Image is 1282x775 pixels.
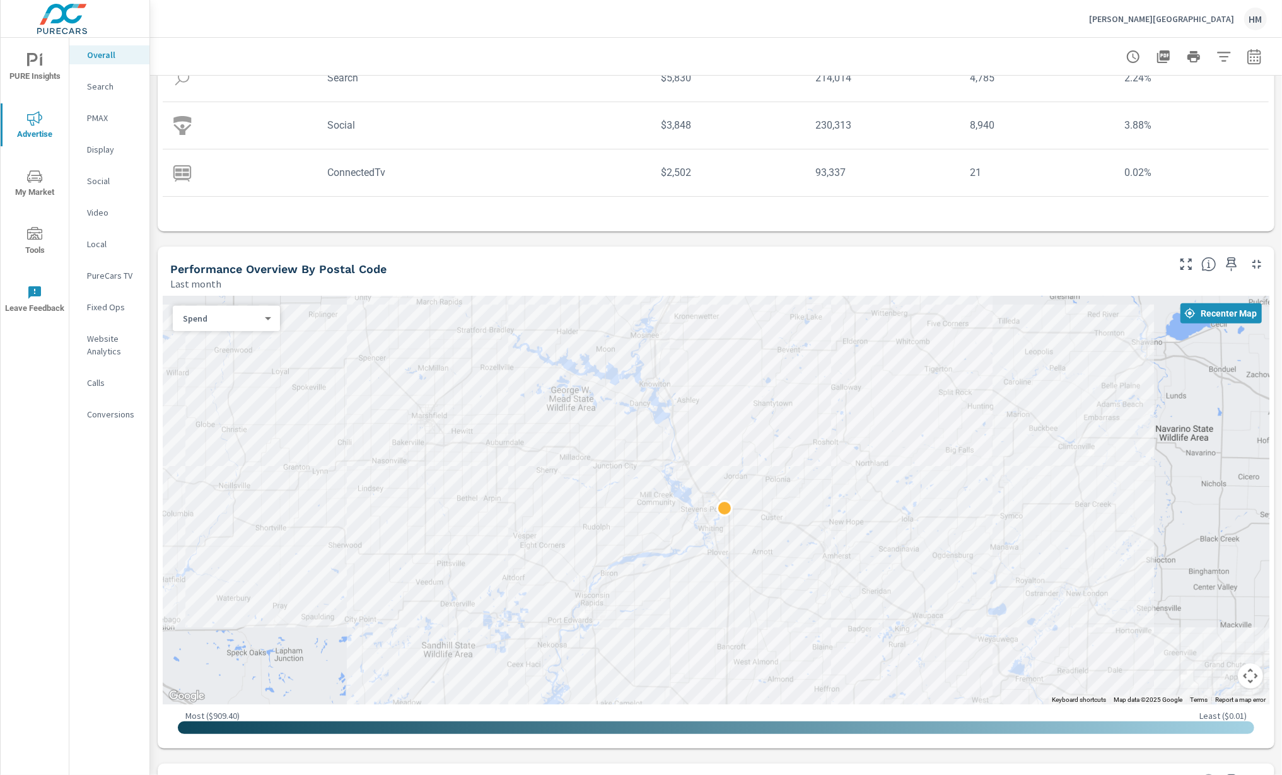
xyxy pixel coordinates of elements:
[4,53,65,84] span: PURE Insights
[1151,44,1176,69] button: "Export Report to PDF"
[69,235,149,253] div: Local
[87,269,139,282] p: PureCars TV
[4,285,65,316] span: Leave Feedback
[805,156,960,189] td: 93,337
[1199,710,1247,721] p: Least ( $0.01 )
[1190,696,1208,703] a: Terms (opens in new tab)
[69,266,149,285] div: PureCars TV
[1215,696,1266,703] a: Report a map error
[1,38,69,328] div: nav menu
[87,143,139,156] p: Display
[317,156,651,189] td: ConnectedTv
[651,156,805,189] td: $2,502
[1201,257,1216,272] span: Understand performance data by postal code. Individual postal codes can be selected and expanded ...
[1176,254,1196,274] button: Make Fullscreen
[1186,308,1257,319] span: Recenter Map
[651,109,805,141] td: $3,848
[173,116,192,135] img: icon-social.svg
[87,49,139,61] p: Overall
[4,227,65,258] span: Tools
[1211,44,1237,69] button: Apply Filters
[69,405,149,424] div: Conversions
[1244,8,1267,30] div: HM
[173,69,192,88] img: icon-search.svg
[1181,44,1206,69] button: Print Report
[173,163,192,182] img: icon-connectedtv.svg
[1089,13,1234,25] p: [PERSON_NAME][GEOGRAPHIC_DATA]
[185,710,240,721] p: Most ( $909.40 )
[183,313,260,324] p: Spend
[805,109,960,141] td: 230,313
[87,408,139,421] p: Conversions
[87,112,139,124] p: PMAX
[805,62,960,94] td: 214,014
[1114,696,1182,703] span: Map data ©2025 Google
[960,156,1114,189] td: 21
[87,80,139,93] p: Search
[1114,62,1269,94] td: 2.24%
[4,111,65,142] span: Advertise
[166,688,207,704] img: Google
[87,238,139,250] p: Local
[1180,303,1262,323] button: Recenter Map
[87,376,139,389] p: Calls
[1114,156,1269,189] td: 0.02%
[1238,663,1263,689] button: Map camera controls
[87,175,139,187] p: Social
[173,313,270,325] div: Spend
[960,109,1114,141] td: 8,940
[69,108,149,127] div: PMAX
[69,298,149,317] div: Fixed Ops
[1114,109,1269,141] td: 3.88%
[69,77,149,96] div: Search
[69,140,149,159] div: Display
[4,169,65,200] span: My Market
[87,301,139,313] p: Fixed Ops
[69,45,149,64] div: Overall
[170,276,221,291] p: Last month
[69,203,149,222] div: Video
[1247,254,1267,274] button: Minimize Widget
[166,688,207,704] a: Open this area in Google Maps (opens a new window)
[960,62,1114,94] td: 4,785
[69,373,149,392] div: Calls
[87,206,139,219] p: Video
[69,172,149,190] div: Social
[170,262,387,276] h5: Performance Overview By Postal Code
[1242,44,1267,69] button: Select Date Range
[69,329,149,361] div: Website Analytics
[317,109,651,141] td: Social
[317,62,651,94] td: Search
[651,62,805,94] td: $5,830
[87,332,139,358] p: Website Analytics
[1052,696,1106,704] button: Keyboard shortcuts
